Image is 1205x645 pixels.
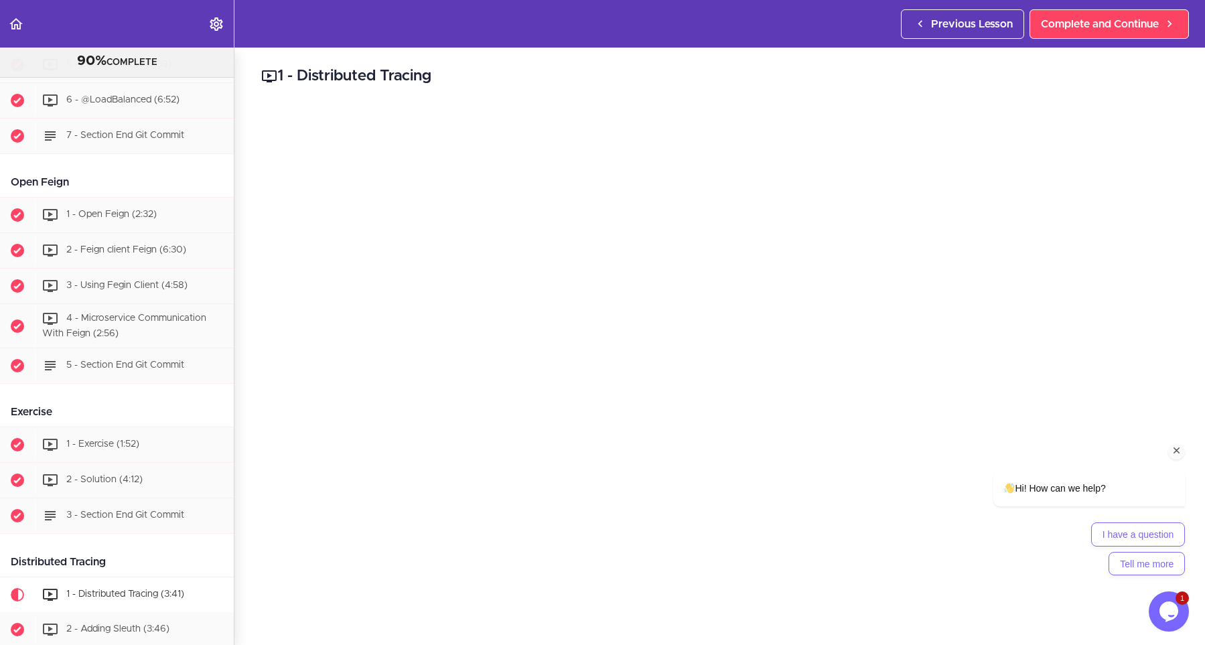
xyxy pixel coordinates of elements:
[950,349,1192,585] iframe: chat widget
[66,131,184,140] span: 7 - Section End Git Commit
[66,440,139,449] span: 1 - Exercise (1:52)
[1041,16,1159,32] span: Complete and Continue
[931,16,1013,32] span: Previous Lesson
[66,625,169,634] span: 2 - Adding Sleuth (3:46)
[901,9,1024,39] a: Previous Lesson
[42,313,206,338] span: 4 - Microservice Communication With Feign (2:56)
[261,65,1178,88] h2: 1 - Distributed Tracing
[66,210,157,219] span: 1 - Open Feign (2:32)
[208,16,224,32] svg: Settings Menu
[1030,9,1189,39] a: Complete and Continue
[66,281,188,290] span: 3 - Using Fegin Client (4:58)
[8,16,24,32] svg: Back to course curriculum
[66,511,184,520] span: 3 - Section End Git Commit
[17,53,217,70] div: COMPLETE
[66,590,184,599] span: 1 - Distributed Tracing (3:41)
[66,476,143,485] span: 2 - Solution (4:12)
[66,245,186,255] span: 2 - Feign client Feign (6:30)
[66,361,184,370] span: 5 - Section End Git Commit
[261,108,1178,624] iframe: Video Player
[1149,591,1192,632] iframe: chat widget
[66,95,180,104] span: 6 - @LoadBalanced (6:52)
[77,54,107,68] span: 90%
